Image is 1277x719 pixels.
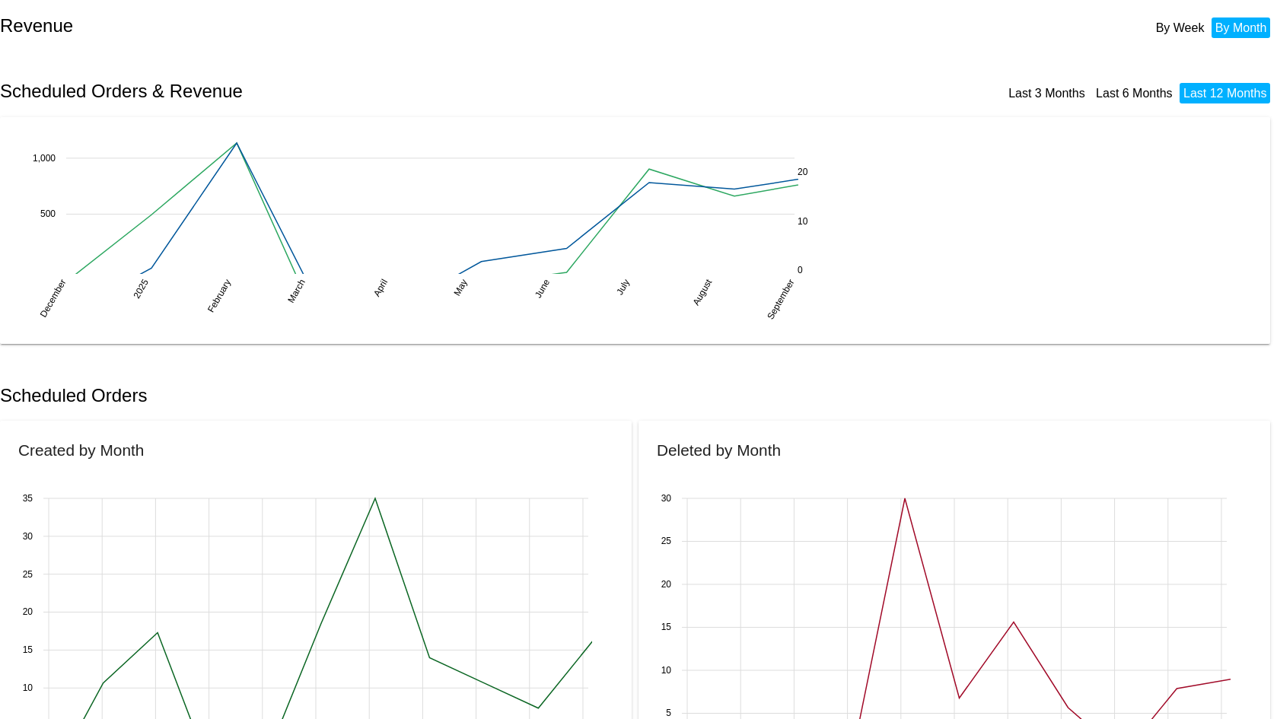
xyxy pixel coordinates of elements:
[23,645,33,656] text: 15
[614,277,632,296] text: July
[765,277,796,321] text: September
[23,531,33,542] text: 30
[371,277,390,298] text: April
[661,665,672,676] text: 10
[23,493,33,504] text: 35
[661,622,672,633] text: 15
[533,277,552,300] text: June
[33,152,56,163] text: 1,000
[23,683,33,694] text: 10
[1096,87,1173,100] a: Last 6 Months
[1212,17,1271,38] li: By Month
[666,708,671,719] text: 5
[23,569,33,580] text: 25
[23,607,33,618] text: 20
[798,215,808,226] text: 10
[131,277,151,300] text: 2025
[38,277,68,319] text: December
[798,167,808,177] text: 20
[18,441,144,459] h2: Created by Month
[285,277,307,304] text: March
[657,441,781,459] h2: Deleted by Month
[661,579,672,590] text: 20
[1152,17,1209,38] li: By Week
[1183,87,1266,100] a: Last 12 Months
[691,277,715,307] text: August
[1008,87,1085,100] a: Last 3 Months
[40,208,56,219] text: 500
[661,493,672,504] text: 30
[798,264,803,275] text: 0
[205,277,233,314] text: February
[451,277,469,297] text: May
[661,536,672,547] text: 25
